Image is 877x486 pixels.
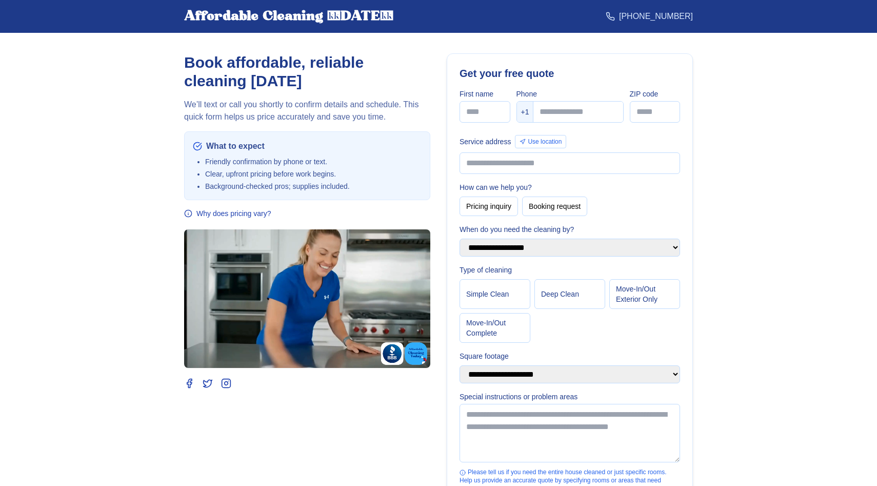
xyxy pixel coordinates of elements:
[203,378,213,388] a: Twitter
[184,8,393,25] div: Affordable Cleaning [DATE]
[184,208,271,219] button: Why does pricing vary?
[460,392,680,402] label: Special instructions or problem areas
[516,89,624,99] label: Phone
[609,279,680,309] button: Move‑In/Out Exterior Only
[460,313,530,343] button: Move‑In/Out Complete
[184,53,430,90] h1: Book affordable, reliable cleaning [DATE]
[517,102,534,122] div: +1
[205,157,422,167] li: Friendly confirmation by phone or text.
[184,99,430,123] p: We’ll text or call you shortly to confirm details and schedule. This quick form helps us price ac...
[460,66,680,81] h2: Get your free quote
[515,135,566,148] button: Use location
[460,224,680,235] label: When do you need the cleaning by?
[460,265,680,275] label: Type of cleaning
[460,351,680,361] label: Square footage
[184,378,194,388] a: Facebook
[460,197,518,216] button: Pricing inquiry
[460,182,680,192] label: How can we help you?
[630,89,681,99] label: ZIP code
[221,378,231,388] a: Instagram
[522,197,587,216] button: Booking request
[205,169,422,179] li: Clear, upfront pricing before work begins.
[606,10,693,23] a: [PHONE_NUMBER]
[460,89,510,99] label: First name
[534,279,605,309] button: Deep Clean
[205,181,422,191] li: Background‑checked pros; supplies included.
[460,137,511,147] label: Service address
[460,279,530,309] button: Simple Clean
[206,140,265,152] span: What to expect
